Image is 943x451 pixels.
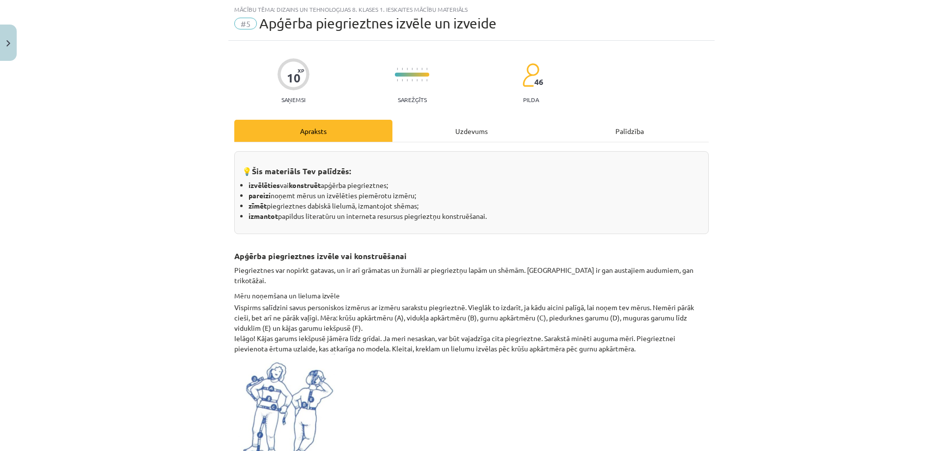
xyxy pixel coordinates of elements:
[259,15,497,31] span: Apģērba piegrieztnes izvēle un izveide
[249,181,280,189] strong: izvēlēties
[277,96,309,103] p: Saņemsi
[522,63,539,87] img: students-c634bb4e5e11cddfef0936a35e636f08e4e9abd3cc4e673bd6f9a4125e45ecb1.svg
[412,79,413,81] img: icon-short-line-57e1e144782c952c97e751825c79c345078a6d821885a25fce030b3d8c18986b.svg
[298,68,304,73] span: XP
[249,180,701,190] li: vai apģērba piegrieztnes;
[234,265,709,286] p: Piegrieztnes var nopirkt gatavas, un ir arī grāmatas un žurnāli ar piegrieztņu lapām un shēmām. [...
[249,201,701,211] li: piegrieztnes dabiskā lielumā, izmantojot shēmas;
[397,79,398,81] img: icon-short-line-57e1e144782c952c97e751825c79c345078a6d821885a25fce030b3d8c18986b.svg
[249,190,701,201] li: noņemt mērus un izvēlēties piemērotu izmēru;
[421,79,422,81] img: icon-short-line-57e1e144782c952c97e751825c79c345078a6d821885a25fce030b3d8c18986b.svg
[249,211,701,221] li: papildus literatūru un interneta resursus piegrieztņu konstruēšanai.
[6,40,10,47] img: icon-close-lesson-0947bae3869378f0d4975bcd49f059093ad1ed9edebbc8119c70593378902aed.svg
[397,68,398,70] img: icon-short-line-57e1e144782c952c97e751825c79c345078a6d821885a25fce030b3d8c18986b.svg
[398,96,427,103] p: Sarežģīts
[523,96,539,103] p: pilda
[234,6,709,13] div: Mācību tēma: Dizains un tehnoloģijas 8. klases 1. ieskaites mācību materiāls
[287,71,301,85] div: 10
[421,68,422,70] img: icon-short-line-57e1e144782c952c97e751825c79c345078a6d821885a25fce030b3d8c18986b.svg
[392,120,551,142] div: Uzdevums
[289,181,321,189] strong: konstruēt
[249,191,271,200] strong: pareizi
[402,68,403,70] img: icon-short-line-57e1e144782c952c97e751825c79c345078a6d821885a25fce030b3d8c18986b.svg
[426,79,427,81] img: icon-short-line-57e1e144782c952c97e751825c79c345078a6d821885a25fce030b3d8c18986b.svg
[407,79,408,81] img: icon-short-line-57e1e144782c952c97e751825c79c345078a6d821885a25fce030b3d8c18986b.svg
[407,68,408,70] img: icon-short-line-57e1e144782c952c97e751825c79c345078a6d821885a25fce030b3d8c18986b.svg
[234,18,257,29] span: #5
[234,251,407,261] strong: Apģērba piegrieztnes izvēle vai konstruēšanai
[426,68,427,70] img: icon-short-line-57e1e144782c952c97e751825c79c345078a6d821885a25fce030b3d8c18986b.svg
[234,292,709,299] h4: Mēru noņemšana un lieluma izvēle
[234,120,392,142] div: Apraksts
[249,201,267,210] strong: zīmēt
[402,79,403,81] img: icon-short-line-57e1e144782c952c97e751825c79c345078a6d821885a25fce030b3d8c18986b.svg
[534,78,543,86] span: 46
[249,212,278,220] strong: izmantot
[416,79,417,81] img: icon-short-line-57e1e144782c952c97e751825c79c345078a6d821885a25fce030b3d8c18986b.svg
[412,68,413,70] img: icon-short-line-57e1e144782c952c97e751825c79c345078a6d821885a25fce030b3d8c18986b.svg
[252,166,351,176] strong: Šis materiāls Tev palīdzēs:
[242,159,701,177] h3: 💡
[416,68,417,70] img: icon-short-line-57e1e144782c952c97e751825c79c345078a6d821885a25fce030b3d8c18986b.svg
[551,120,709,142] div: Palīdzība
